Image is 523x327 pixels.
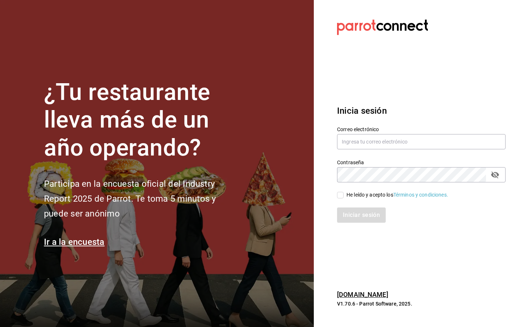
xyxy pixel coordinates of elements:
[346,191,448,199] div: He leído y acepto los
[337,104,506,117] h3: Inicia sesión
[44,237,105,247] a: Ir a la encuesta
[337,291,388,298] a: [DOMAIN_NAME]
[337,160,506,165] label: Contraseña
[337,126,506,132] label: Correo electrónico
[337,134,506,149] input: Ingresa tu correo electrónico
[44,78,240,162] h1: ¿Tu restaurante lleva más de un año operando?
[393,192,448,198] a: Términos y condiciones.
[489,169,501,181] button: passwordField
[337,300,506,307] p: V1.70.6 - Parrot Software, 2025.
[44,177,240,221] h2: Participa en la encuesta oficial del Industry Report 2025 de Parrot. Te toma 5 minutos y puede se...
